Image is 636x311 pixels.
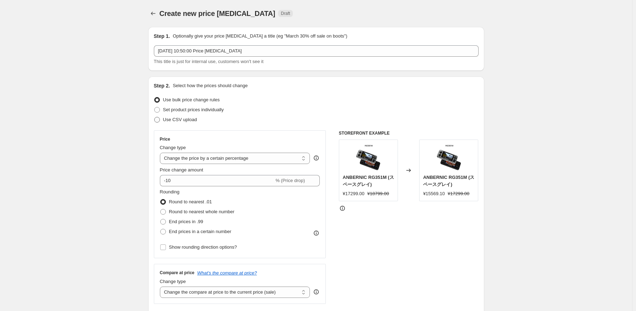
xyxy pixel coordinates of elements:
button: What's the compare at price? [197,270,257,276]
h6: STOREFRONT EXAMPLE [339,130,479,136]
span: % (Price drop) [276,178,305,183]
span: Change type [160,279,186,284]
h2: Step 1. [154,33,170,40]
div: ¥15569.10 [423,190,445,197]
span: Set product prices individually [163,107,224,112]
span: Round to nearest .01 [169,199,212,204]
h2: Step 2. [154,82,170,89]
input: 30% off holiday sale [154,45,479,57]
span: Show rounding direction options? [169,244,237,250]
span: Draft [281,11,290,16]
p: Optionally give your price [MEDICAL_DATA] a title (eg "March 30% off sale on boots") [173,33,347,40]
p: Select how the prices should change [173,82,248,89]
button: Price change jobs [148,9,158,18]
span: End prices in .99 [169,219,203,224]
span: Create new price [MEDICAL_DATA] [160,10,276,17]
span: End prices in a certain number [169,229,231,234]
h3: Compare at price [160,270,195,276]
span: Round to nearest whole number [169,209,235,214]
span: Use CSV upload [163,117,197,122]
img: e2211f4b5504c3149c80a6d555d93e11_80x.jpg [435,143,463,172]
div: help [313,154,320,162]
div: help [313,288,320,295]
input: -15 [160,175,274,186]
span: ANBERNIC RG351M (スペースグレイ) [423,175,474,187]
span: Use bulk price change rules [163,97,220,102]
span: ANBERNIC RG351M (スペースグレイ) [343,175,394,187]
span: Rounding [160,189,180,194]
span: Change type [160,145,186,150]
strike: ¥17299.00 [448,190,469,197]
div: ¥17299.00 [343,190,364,197]
img: e2211f4b5504c3149c80a6d555d93e11_80x.jpg [354,143,382,172]
h3: Price [160,136,170,142]
span: This title is just for internal use, customers won't see it [154,59,264,64]
span: Price change amount [160,167,203,173]
strike: ¥18799.00 [367,190,389,197]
